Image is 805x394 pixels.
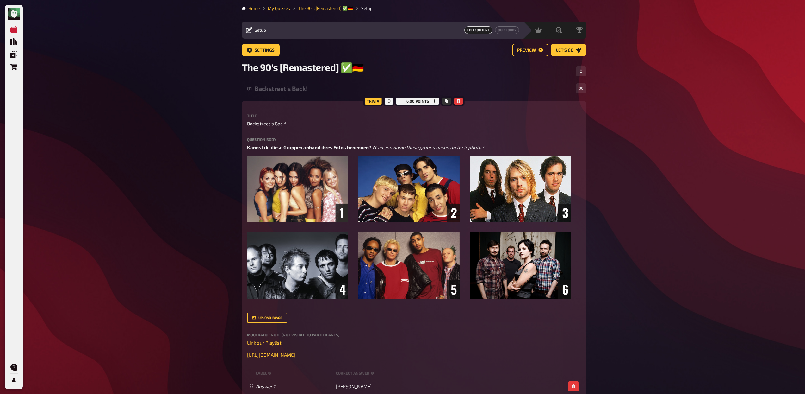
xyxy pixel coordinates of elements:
[247,86,252,91] div: 01
[247,137,581,141] label: Question body
[298,6,353,11] a: The 90's [Remastered] ✅​🇩🇪
[551,44,586,56] button: Let's go
[512,44,548,56] button: Preview
[247,333,581,337] label: Moderator Note (not visible to participants)
[363,96,383,106] div: Trivia
[247,156,571,299] img: Flags
[256,371,333,376] small: label
[375,144,484,150] span: Can you name these groups based on their photo?
[248,6,260,11] a: Home
[247,352,295,358] a: [URL][DOMAIN_NAME]
[247,340,283,346] a: Link zur Playlist:
[242,61,364,73] span: The 90's [Remastered] ✅​🇩🇪
[442,98,451,105] button: Copy
[255,28,266,33] span: Setup
[336,371,375,376] small: correct answer
[353,5,373,11] li: Setup
[268,6,290,11] a: My Quizzes
[517,48,536,53] span: Preview
[395,96,441,106] div: 6.00 points
[247,144,375,150] span: Kannst du diese Gruppen anhand ihres Fotos benennen? /
[576,66,586,76] button: Change Order
[247,114,581,118] label: Title
[248,5,260,11] li: Home
[256,384,275,389] i: Answer 1
[247,120,286,127] span: Backstreet's Back!
[464,26,492,34] a: Edit Content
[336,384,372,389] span: [PERSON_NAME]
[495,26,519,34] button: Quiz Lobby
[247,313,287,323] button: upload image
[260,5,290,11] li: My Quizzes
[556,48,573,53] span: Let's go
[242,44,280,56] button: Settings
[255,48,275,53] span: Settings
[255,85,571,92] div: Backstreet's Back!
[290,5,353,11] li: The 90's [Remastered] ✅​🇩🇪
